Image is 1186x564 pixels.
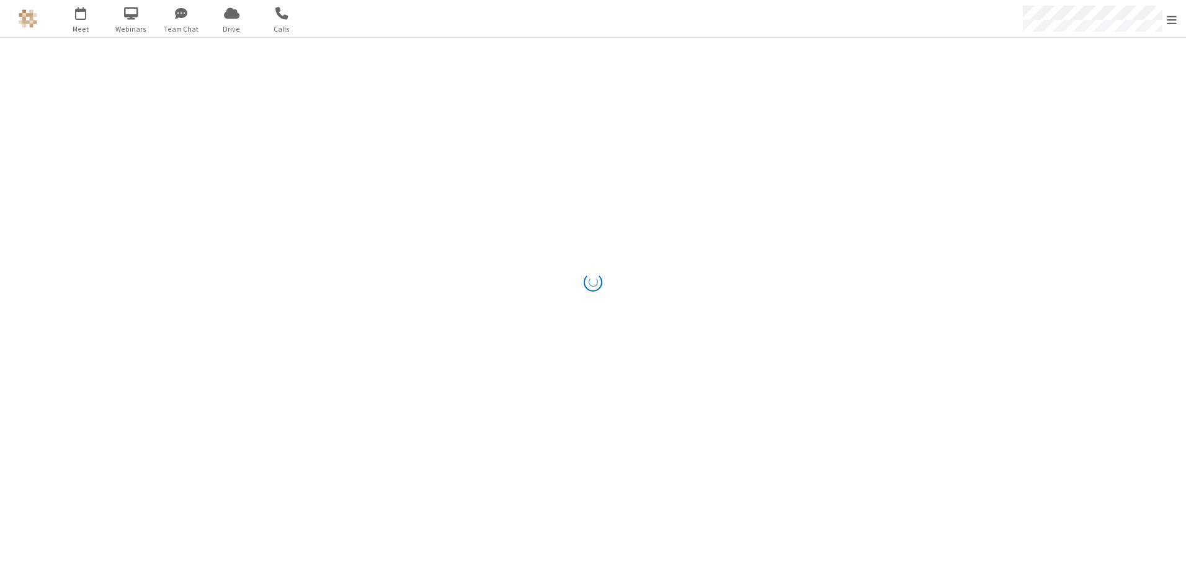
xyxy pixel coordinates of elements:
[158,24,205,35] span: Team Chat
[259,24,305,35] span: Calls
[108,24,154,35] span: Webinars
[208,24,255,35] span: Drive
[58,24,104,35] span: Meet
[19,9,37,28] img: QA Selenium DO NOT DELETE OR CHANGE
